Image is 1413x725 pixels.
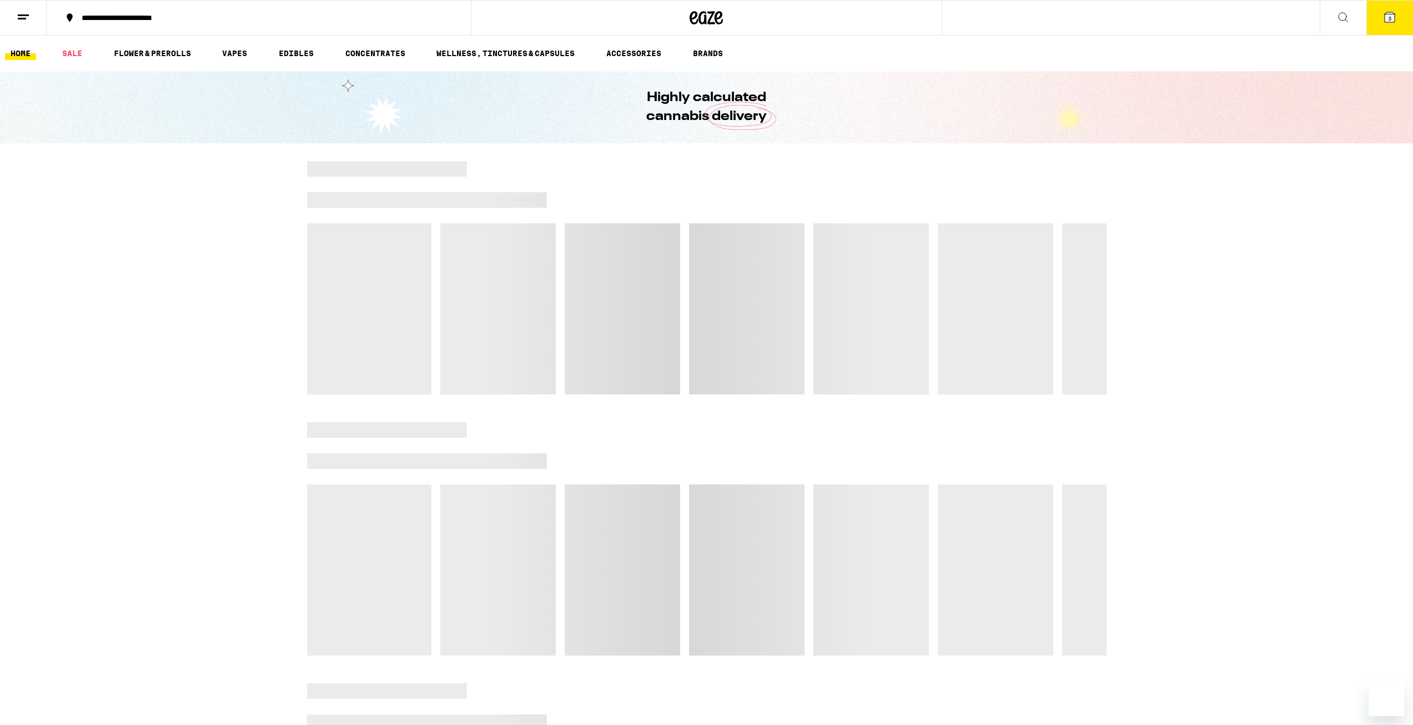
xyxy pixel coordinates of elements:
a: VAPES [217,47,253,60]
iframe: Button to launch messaging window [1369,681,1404,716]
a: SALE [57,47,88,60]
a: WELLNESS, TINCTURES & CAPSULES [431,47,580,60]
h1: Highly calculated cannabis delivery [615,88,798,126]
a: EDIBLES [273,47,319,60]
a: BRANDS [687,47,728,60]
a: FLOWER & PREROLLS [108,47,197,60]
button: 3 [1366,1,1413,35]
a: ACCESSORIES [601,47,667,60]
a: HOME [5,47,36,60]
span: 3 [1388,15,1391,22]
a: CONCENTRATES [340,47,411,60]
